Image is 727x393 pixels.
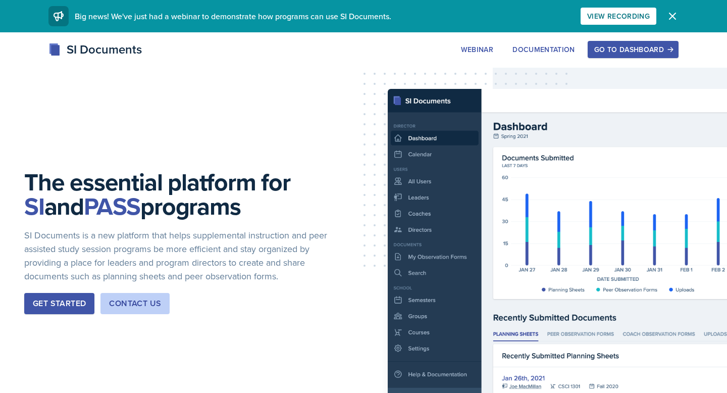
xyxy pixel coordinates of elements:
button: Go to Dashboard [588,41,679,58]
div: Go to Dashboard [594,45,672,54]
div: Webinar [461,45,493,54]
button: Webinar [454,41,500,58]
div: View Recording [587,12,650,20]
button: Get Started [24,293,94,314]
div: Documentation [512,45,575,54]
div: Get Started [33,298,86,310]
button: Documentation [506,41,582,58]
button: View Recording [581,8,656,25]
div: SI Documents [48,40,142,59]
button: Contact Us [100,293,170,314]
span: Big news! We've just had a webinar to demonstrate how programs can use SI Documents. [75,11,391,22]
div: Contact Us [109,298,161,310]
